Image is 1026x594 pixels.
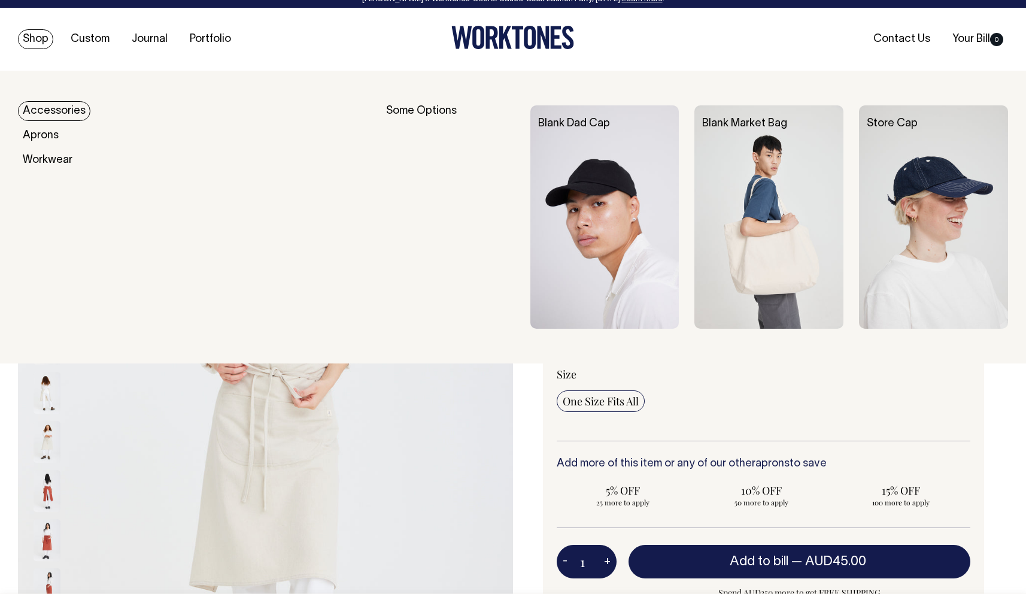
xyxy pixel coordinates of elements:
[66,29,114,49] a: Custom
[18,150,77,170] a: Workwear
[557,550,573,574] button: -
[563,498,682,507] span: 25 more to apply
[841,483,961,498] span: 15% OFF
[557,458,970,470] h6: Add more of this item or any of our other to save
[702,483,821,498] span: 10% OFF
[598,550,617,574] button: +
[34,470,60,512] img: rust
[557,367,970,381] div: Size
[791,556,869,568] span: —
[841,498,961,507] span: 100 more to apply
[694,105,843,329] img: Blank Market Bag
[127,29,172,49] a: Journal
[867,119,918,129] a: Store Cap
[696,480,827,511] input: 10% OFF 50 more to apply
[538,119,610,129] a: Blank Dad Cap
[557,480,688,511] input: 5% OFF 25 more to apply
[563,394,639,408] span: One Size Fits All
[805,556,866,568] span: AUD45.00
[835,480,967,511] input: 15% OFF 100 more to apply
[34,519,60,561] img: rust
[990,33,1003,46] span: 0
[948,29,1008,49] a: Your Bill0
[18,126,63,146] a: Aprons
[563,483,682,498] span: 5% OFF
[185,29,236,49] a: Portfolio
[869,29,935,49] a: Contact Us
[629,545,970,578] button: Add to bill —AUD45.00
[755,459,790,469] a: aprons
[702,119,787,129] a: Blank Market Bag
[34,421,60,463] img: natural
[730,556,788,568] span: Add to bill
[702,498,821,507] span: 50 more to apply
[34,372,60,414] img: natural
[18,101,90,121] a: Accessories
[530,105,679,329] img: Blank Dad Cap
[18,29,53,49] a: Shop
[859,105,1008,329] img: Store Cap
[386,105,515,329] div: Some Options
[557,390,645,412] input: One Size Fits All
